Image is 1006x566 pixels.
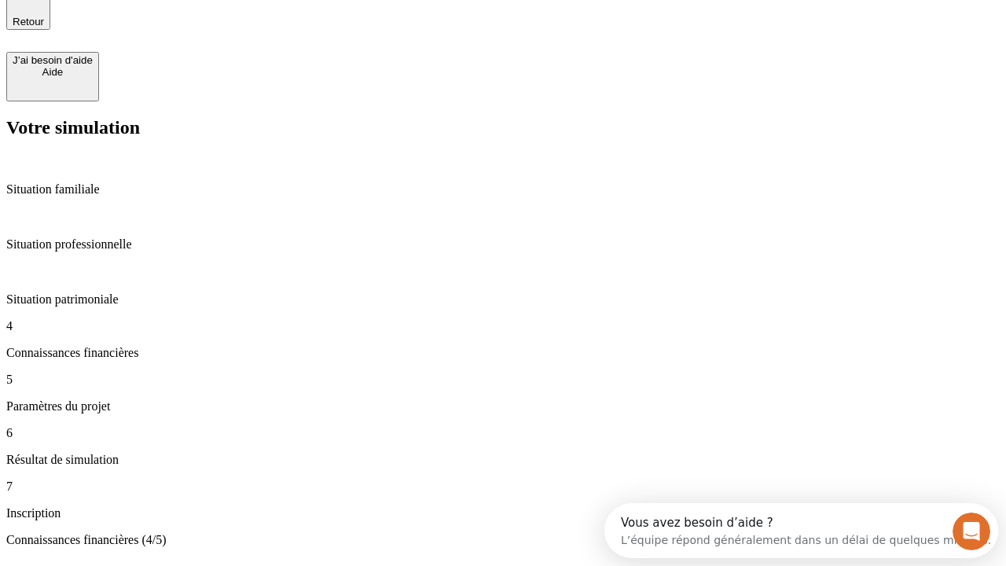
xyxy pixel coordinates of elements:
div: Aide [13,66,93,78]
p: Inscription [6,506,1000,520]
iframe: Intercom live chat discovery launcher [604,503,998,558]
p: 4 [6,319,1000,333]
p: Situation familiale [6,182,1000,197]
p: Connaissances financières (4/5) [6,533,1000,547]
div: Ouvrir le Messenger Intercom [6,6,433,50]
p: Situation professionnelle [6,237,1000,252]
div: L’équipe répond généralement dans un délai de quelques minutes. [17,26,387,42]
h2: Votre simulation [6,117,1000,138]
p: Connaissances financières [6,346,1000,360]
iframe: Intercom live chat [953,513,990,550]
p: 5 [6,373,1000,387]
p: 7 [6,480,1000,494]
p: Situation patrimoniale [6,292,1000,307]
span: Retour [13,16,44,28]
button: J’ai besoin d'aideAide [6,52,99,101]
p: Résultat de simulation [6,453,1000,467]
div: Vous avez besoin d’aide ? [17,13,387,26]
p: 6 [6,426,1000,440]
div: J’ai besoin d'aide [13,54,93,66]
p: Paramètres du projet [6,399,1000,413]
